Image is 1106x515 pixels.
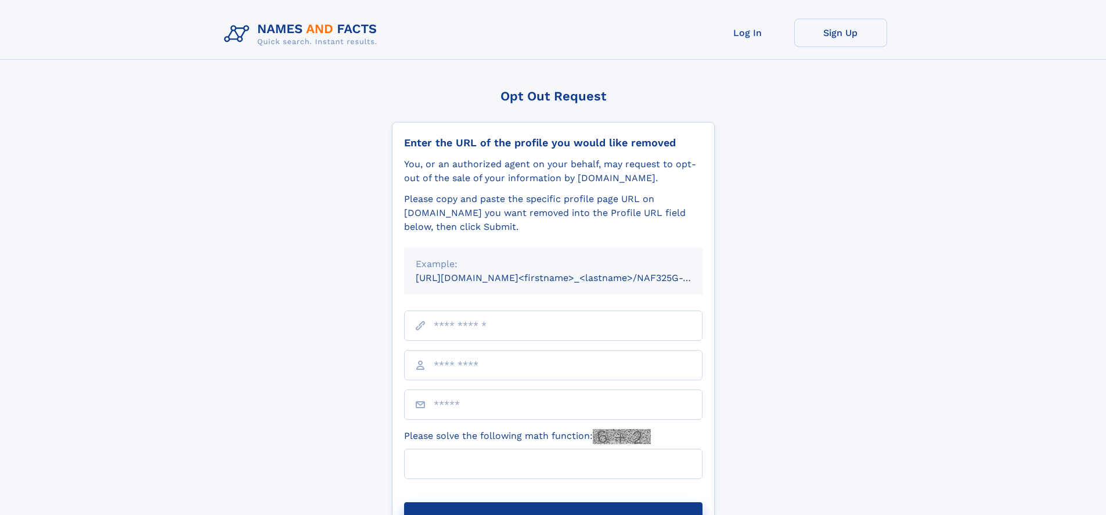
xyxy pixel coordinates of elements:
[404,192,702,234] div: Please copy and paste the specific profile page URL on [DOMAIN_NAME] you want removed into the Pr...
[404,136,702,149] div: Enter the URL of the profile you would like removed
[219,19,387,50] img: Logo Names and Facts
[404,157,702,185] div: You, or an authorized agent on your behalf, may request to opt-out of the sale of your informatio...
[404,429,651,444] label: Please solve the following math function:
[794,19,887,47] a: Sign Up
[416,272,725,283] small: [URL][DOMAIN_NAME]<firstname>_<lastname>/NAF325G-xxxxxxxx
[701,19,794,47] a: Log In
[416,257,691,271] div: Example:
[392,89,715,103] div: Opt Out Request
